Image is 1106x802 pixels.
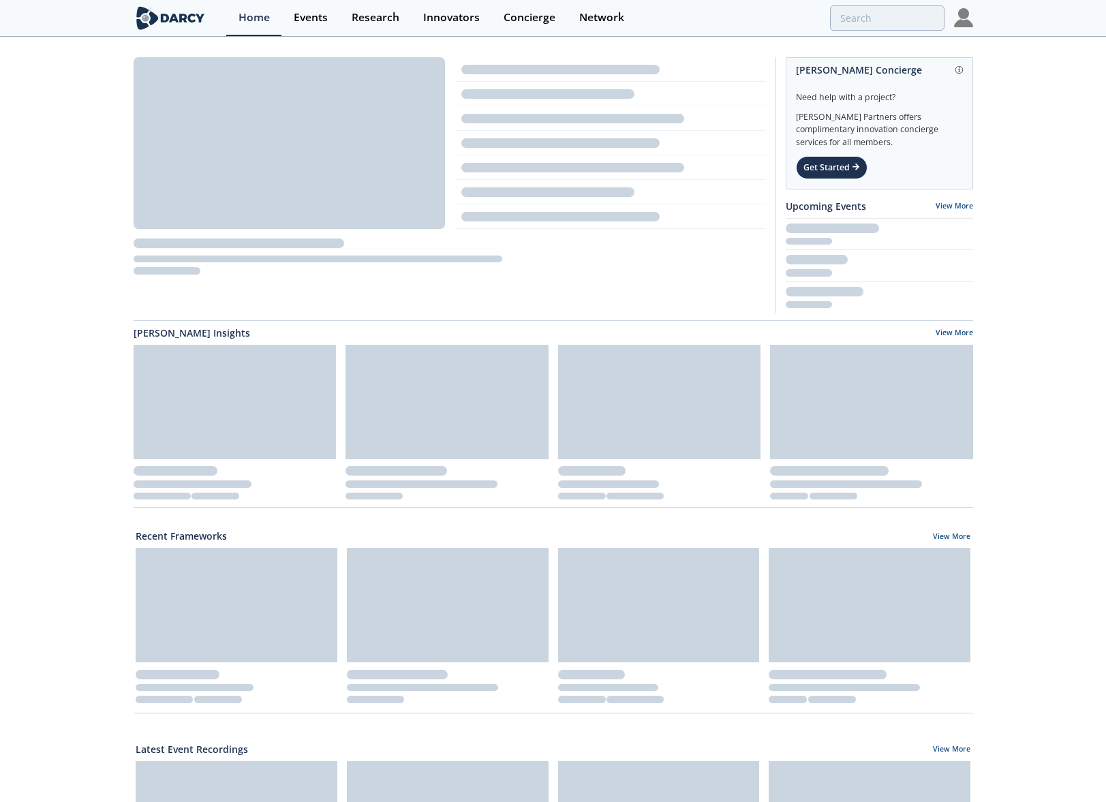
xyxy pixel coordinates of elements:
[504,12,555,23] div: Concierge
[796,82,963,104] div: Need help with a project?
[796,156,867,179] div: Get Started
[1049,747,1092,788] iframe: chat widget
[955,66,963,74] img: information.svg
[239,12,270,23] div: Home
[134,326,250,340] a: [PERSON_NAME] Insights
[786,199,866,213] a: Upcoming Events
[136,529,227,543] a: Recent Frameworks
[936,201,973,211] a: View More
[579,12,624,23] div: Network
[134,6,208,30] img: logo-wide.svg
[294,12,328,23] div: Events
[933,744,970,756] a: View More
[796,104,963,149] div: [PERSON_NAME] Partners offers complimentary innovation concierge services for all members.
[933,531,970,544] a: View More
[423,12,480,23] div: Innovators
[136,742,248,756] a: Latest Event Recordings
[936,328,973,340] a: View More
[830,5,944,31] input: Advanced Search
[352,12,399,23] div: Research
[796,58,963,82] div: [PERSON_NAME] Concierge
[954,8,973,27] img: Profile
